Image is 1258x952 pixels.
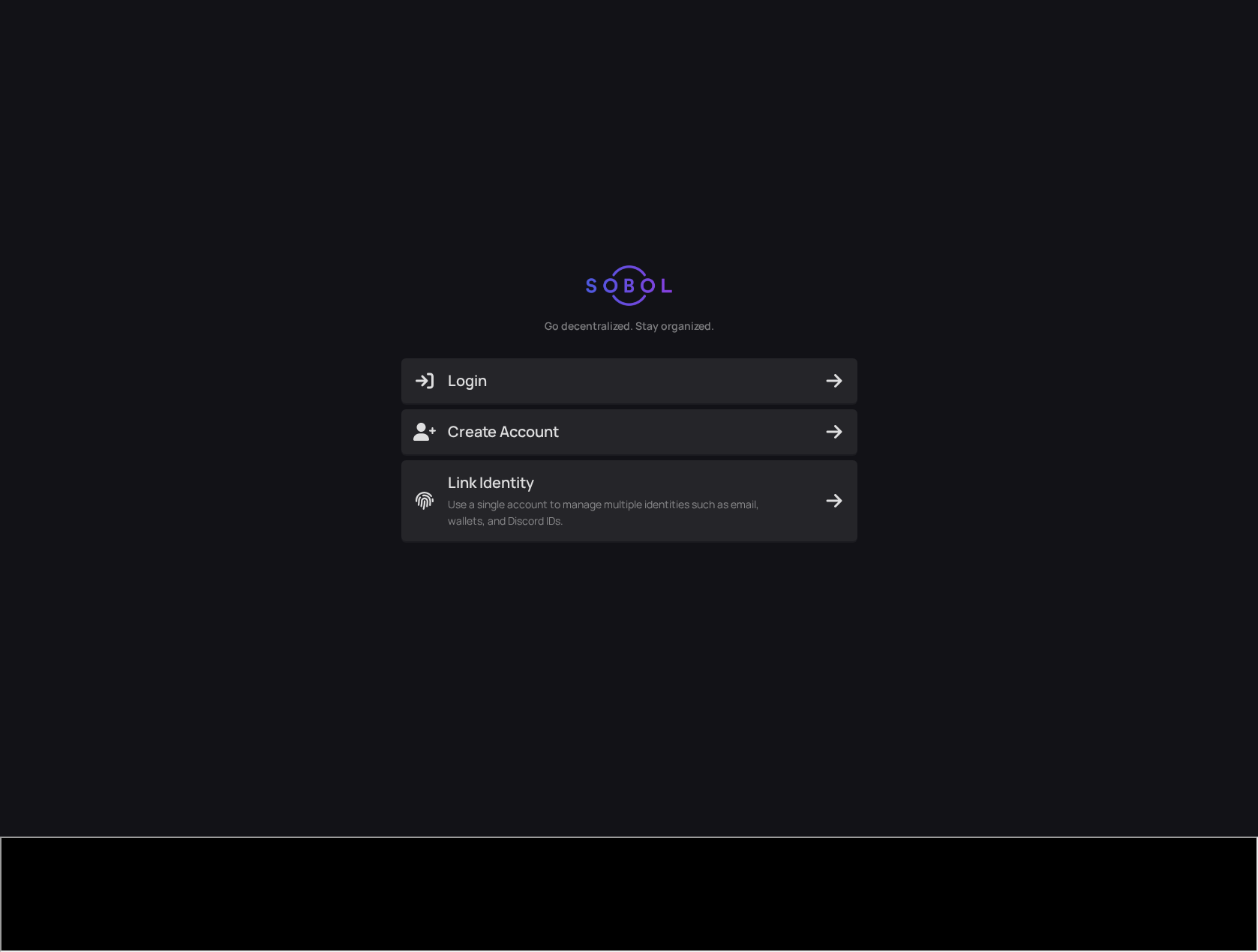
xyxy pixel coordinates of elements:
button: Link IdentityUse a single account to manage multiple identities such as email, wallets, and Disco... [401,460,857,541]
span: Link Identity [448,472,793,493]
div: Go decentralized. Stay organized. [545,318,714,334]
button: Login [401,358,857,403]
img: logo [586,265,672,306]
span: Login [413,370,845,391]
span: Use a single account to manage multiple identities such as email, wallets, and Discord IDs. [448,496,793,529]
button: Create Account [401,409,857,454]
span: Create Account [413,421,845,442]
